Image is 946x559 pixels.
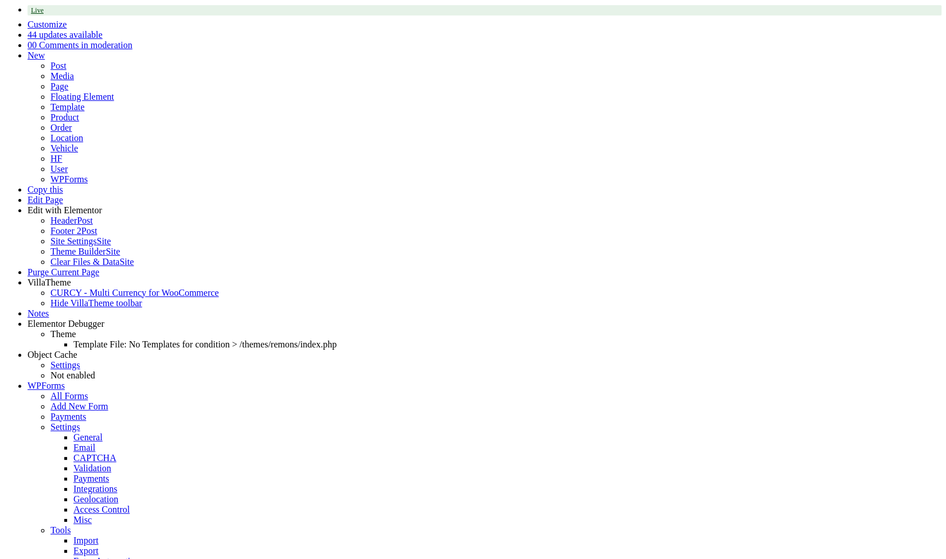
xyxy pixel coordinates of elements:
[50,154,62,163] a: HF
[73,494,118,504] a: Geolocation
[28,61,941,185] ul: New
[28,267,99,277] a: Purge Current Page
[50,81,68,91] a: Page
[28,350,941,360] div: Object Cache
[73,535,99,545] a: Import
[50,247,106,256] span: Theme Builder
[73,453,116,463] a: CAPTCHA
[73,484,117,494] a: Integrations
[50,143,78,153] a: Vehicle
[28,30,32,40] span: 4
[50,123,72,132] a: Order
[50,360,80,370] a: Settings
[50,236,111,246] a: Site SettingsSite
[50,236,96,246] span: Site Settings
[50,391,88,401] a: All Forms
[50,226,81,236] span: Footer 2
[50,412,86,421] a: Payments
[28,277,941,288] div: VillaTheme
[50,112,79,122] a: Product
[50,329,941,339] div: Theme
[50,422,80,432] a: Settings
[50,288,219,298] a: CURCY - Multi Currency for WooCommerce
[106,247,120,256] span: Site
[50,370,941,381] div: Status: Not enabled
[28,319,941,329] div: Elementor Debugger
[73,432,103,442] a: General
[73,474,109,483] a: Payments
[28,40,32,50] span: 0
[32,40,133,50] span: 0 Comments in moderation
[50,133,83,143] a: Location
[77,216,93,225] span: Post
[28,205,102,215] span: Edit with Elementor
[73,339,941,350] div: Template File: No Templates for condition > /themes/remons/index.php
[73,546,99,556] a: Export
[119,257,134,267] span: Site
[50,71,74,81] a: Media
[73,515,92,525] a: Misc
[28,185,63,194] a: Copy this
[50,164,68,174] a: User
[28,308,49,318] a: Notes
[81,226,98,236] span: Post
[50,257,119,267] span: Clear Files & Data
[73,505,130,514] a: Access Control
[50,216,93,225] a: HeaderPost
[50,216,77,225] span: Header
[28,195,63,205] a: Edit Page
[28,50,45,60] span: New
[50,401,108,411] a: Add New Form
[50,61,67,71] a: Post
[28,381,65,390] a: WPForms
[28,5,941,15] a: Live
[50,247,120,256] a: Theme BuilderSite
[50,102,84,112] a: Template
[50,226,97,236] a: Footer 2Post
[73,443,95,452] a: Email
[28,19,67,29] a: Customize
[50,298,142,308] span: Hide VillaTheme toolbar
[96,236,111,246] span: Site
[73,463,111,473] a: Validation
[50,92,114,101] a: Floating Element
[50,174,88,184] a: WPForms
[32,30,103,40] span: 4 updates available
[50,525,71,535] a: Tools
[50,257,134,267] a: Clear Files & DataSite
